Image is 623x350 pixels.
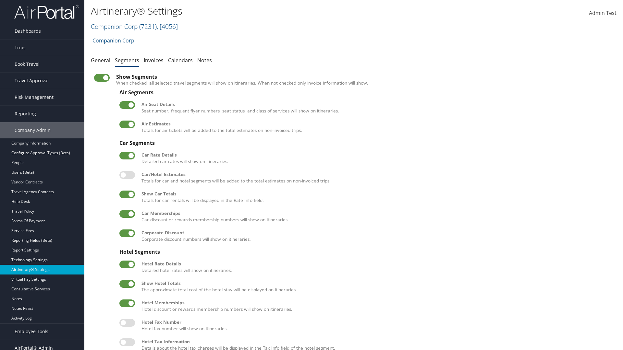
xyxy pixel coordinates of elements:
[139,22,157,31] span: ( 7231 )
[589,3,617,23] a: Admin Test
[141,191,610,204] label: Totals for car rentals will be displayed in the Rate Info field.
[15,40,26,56] span: Trips
[141,152,610,158] div: Car Rate Details
[119,140,610,146] div: Car Segments
[141,299,610,313] label: Hotel discount or rewards membership numbers will show on itineraries.
[141,210,610,223] label: Car discount or rewards membership numbers will show on itineraries.
[15,23,41,39] span: Dashboards
[141,229,610,236] div: Corporate Discount
[15,323,48,340] span: Employee Tools
[141,319,610,325] div: Hotel Fax Number
[15,122,51,138] span: Company Admin
[141,210,610,216] div: Car Memberships
[15,106,36,122] span: Reporting
[141,101,610,108] div: Air Seat Details
[116,74,613,80] div: Show Segments
[141,338,610,345] div: Hotel Tax Information
[141,171,610,178] div: Car/Hotel Estimates
[141,171,610,184] label: Totals for car and hotel segments will be added to the total estimates on non-invoiced trips.
[119,249,610,255] div: Hotel Segments
[141,261,610,274] label: Detailed hotel rates will show on itineraries.
[14,4,79,19] img: airportal-logo.png
[589,9,617,17] span: Admin Test
[144,57,164,64] a: Invoices
[115,57,139,64] a: Segments
[141,121,610,127] div: Air Estimates
[15,56,40,72] span: Book Travel
[91,57,110,64] a: General
[116,80,613,86] label: When checked, all selected travel segments will show on itineraries. When not checked only invoic...
[91,22,178,31] a: Companion Corp
[91,4,441,18] h1: Airtinerary® Settings
[15,73,49,89] span: Travel Approval
[15,89,54,105] span: Risk Management
[168,57,193,64] a: Calendars
[141,191,610,197] div: Show Car Totals
[141,261,610,267] div: Hotel Rate Details
[141,299,610,306] div: Hotel Memberships
[197,57,212,64] a: Notes
[119,89,610,95] div: Air Segments
[141,229,610,243] label: Corporate discount numbers will show on itineraries.
[92,34,134,47] a: Companion Corp
[141,319,610,332] label: Hotel fax number will show on itineraries.
[141,280,610,293] label: The approximate total cost of the hotel stay will be displayed on itineraries.
[141,101,610,114] label: Seat number, frequent flyer numbers, seat status, and class of services will show on itineraries.
[141,152,610,165] label: Detailed car rates will show on itineraries.
[141,121,610,134] label: Totals for air tickets will be added to the total estimates on non-invoiced trips.
[157,22,178,31] span: , [ 4056 ]
[141,280,610,286] div: Show Hotel Totals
